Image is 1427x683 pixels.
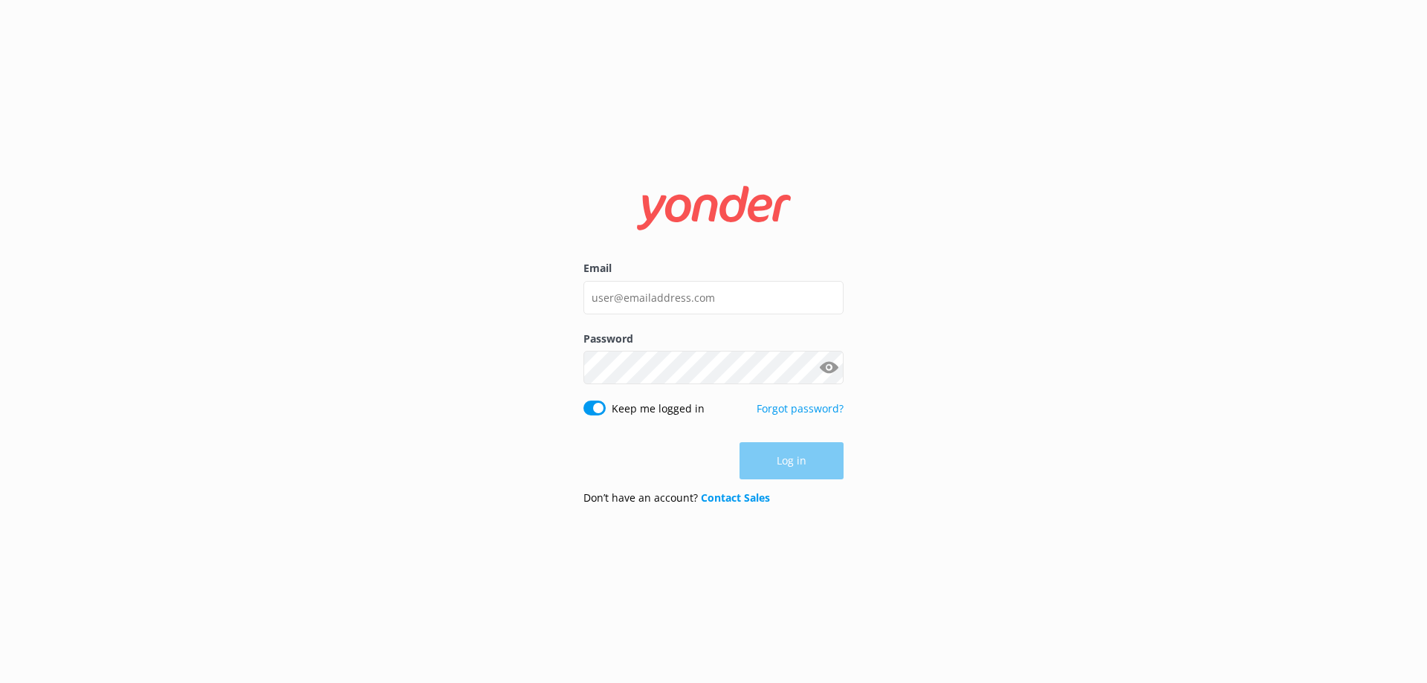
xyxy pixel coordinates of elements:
[612,401,705,417] label: Keep me logged in
[701,491,770,505] a: Contact Sales
[583,490,770,506] p: Don’t have an account?
[583,260,844,276] label: Email
[757,401,844,415] a: Forgot password?
[583,281,844,314] input: user@emailaddress.com
[583,331,844,347] label: Password
[814,353,844,383] button: Show password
